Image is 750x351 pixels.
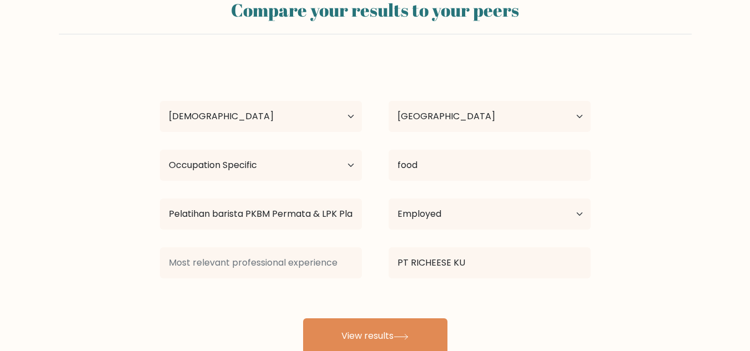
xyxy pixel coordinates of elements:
[160,199,362,230] input: Most relevant educational institution
[389,150,591,181] input: What did you study?
[389,247,591,278] input: Most recent employer
[160,247,362,278] input: Most relevant professional experience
